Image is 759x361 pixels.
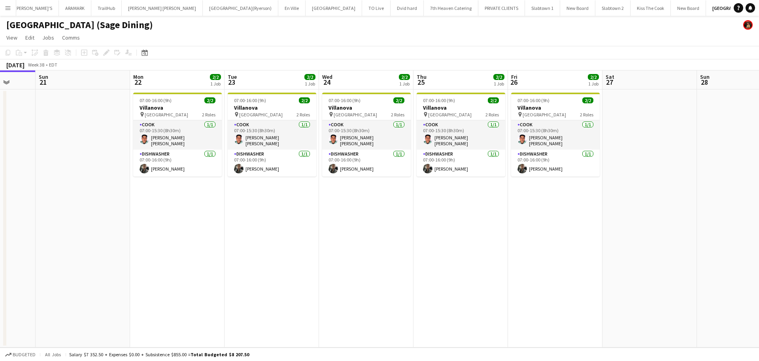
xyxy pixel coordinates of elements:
app-user-avatar: Yani Salas [743,20,753,30]
button: Dvid hard [391,0,424,16]
a: Comms [59,32,83,43]
div: EDT [49,62,57,68]
div: [DATE] [6,61,25,69]
a: Jobs [39,32,57,43]
span: View [6,34,17,41]
button: TO Live [362,0,391,16]
span: Total Budgeted $8 207.50 [191,351,249,357]
button: 7th Heaven Catering [424,0,478,16]
a: Edit [22,32,38,43]
span: Edit [25,34,34,41]
button: New Board [671,0,706,16]
button: Budgeted [4,350,37,359]
span: Week 38 [26,62,46,68]
button: TrailHub [91,0,122,16]
h1: [GEOGRAPHIC_DATA] (Sage Dining) [6,19,153,31]
button: [GEOGRAPHIC_DATA](Ryerson) [203,0,278,16]
button: PRIVATE CLIENTS [478,0,525,16]
span: Budgeted [13,352,36,357]
button: Slabtown 1 [525,0,560,16]
button: [PERSON_NAME]'S [9,0,59,16]
button: Kiss The Cook [631,0,671,16]
button: [PERSON_NAME] [PERSON_NAME] [122,0,203,16]
a: View [3,32,21,43]
span: Jobs [42,34,54,41]
button: New Board [560,0,595,16]
span: Comms [62,34,80,41]
div: Salary $7 352.50 + Expenses $0.00 + Subsistence $855.00 = [69,351,249,357]
button: En Ville [278,0,306,16]
span: All jobs [43,351,62,357]
button: Slabtown 2 [595,0,631,16]
button: ARAMARK [59,0,91,16]
button: [GEOGRAPHIC_DATA] [306,0,362,16]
